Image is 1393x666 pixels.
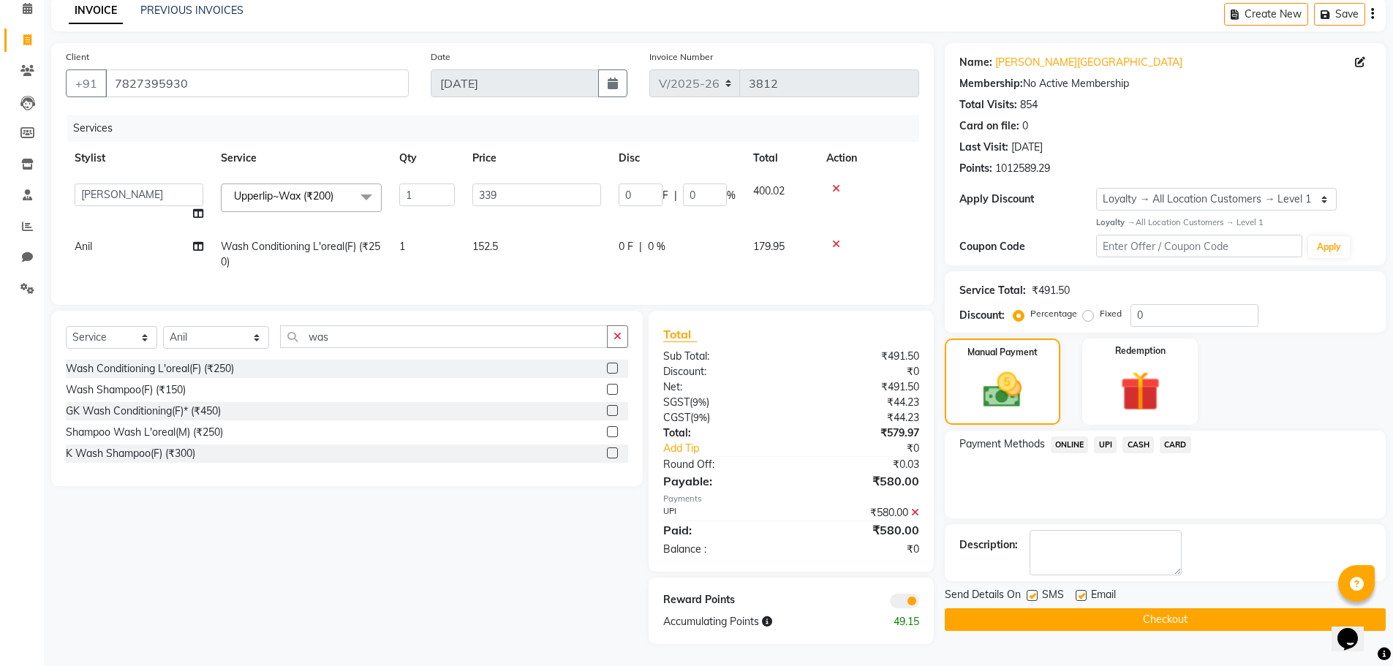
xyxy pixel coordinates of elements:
[995,55,1182,70] a: [PERSON_NAME][GEOGRAPHIC_DATA]
[959,436,1045,452] span: Payment Methods
[791,472,930,490] div: ₹580.00
[1224,3,1308,26] button: Create New
[1115,344,1166,357] label: Redemption
[818,142,919,175] th: Action
[652,441,814,456] a: Add Tip
[66,446,195,461] div: K Wash Shampoo(F) (₹300)
[662,188,668,203] span: F
[959,118,1019,134] div: Card on file:
[663,396,690,409] span: SGST
[1096,235,1302,257] input: Enter Offer / Coupon Code
[280,325,608,348] input: Search or Scan
[652,425,791,441] div: Total:
[971,368,1034,412] img: _cash.svg
[652,614,860,629] div: Accumulating Points
[105,69,409,97] input: Search by Name/Mobile/Email/Code
[333,189,340,203] a: x
[1094,436,1117,453] span: UPI
[652,592,791,608] div: Reward Points
[66,142,212,175] th: Stylist
[744,142,818,175] th: Total
[464,142,610,175] th: Price
[652,410,791,425] div: ( )
[472,240,498,253] span: 152.5
[753,240,785,253] span: 179.95
[639,239,642,254] span: |
[753,184,785,197] span: 400.02
[75,240,92,253] span: Anil
[791,364,930,379] div: ₹0
[66,404,221,419] div: GK Wash Conditioning(F)* (₹450)
[959,161,992,176] div: Points:
[66,361,234,376] div: Wash Conditioning L'oreal(F) (₹250)
[791,521,930,539] div: ₹580.00
[1020,97,1038,113] div: 854
[663,493,918,505] div: Payments
[66,425,223,440] div: Shampoo Wash L'oreal(M) (₹250)
[1100,307,1122,320] label: Fixed
[791,505,930,521] div: ₹580.00
[791,349,930,364] div: ₹491.50
[959,76,1371,91] div: No Active Membership
[234,189,333,203] span: Upperlip~Wax (₹200)
[1042,587,1064,605] span: SMS
[815,441,930,456] div: ₹0
[959,283,1026,298] div: Service Total:
[221,240,380,268] span: Wash Conditioning L'oreal(F) (₹250)
[66,69,107,97] button: +91
[945,587,1021,605] span: Send Details On
[692,396,706,408] span: 9%
[212,142,390,175] th: Service
[959,97,1017,113] div: Total Visits:
[791,379,930,395] div: ₹491.50
[861,614,930,629] div: 49.15
[1022,118,1028,134] div: 0
[399,240,405,253] span: 1
[1011,140,1043,155] div: [DATE]
[959,239,1097,254] div: Coupon Code
[652,395,791,410] div: ( )
[945,608,1386,631] button: Checkout
[1108,366,1173,416] img: _gift.svg
[1096,216,1371,229] div: All Location Customers → Level 1
[663,327,697,342] span: Total
[1160,436,1191,453] span: CARD
[791,457,930,472] div: ₹0.03
[674,188,677,203] span: |
[995,161,1050,176] div: 1012589.29
[649,50,713,64] label: Invoice Number
[66,50,89,64] label: Client
[1032,283,1070,298] div: ₹491.50
[619,239,633,254] span: 0 F
[652,457,791,472] div: Round Off:
[959,192,1097,207] div: Apply Discount
[959,537,1018,553] div: Description:
[652,379,791,395] div: Net:
[1314,3,1365,26] button: Save
[727,188,736,203] span: %
[390,142,464,175] th: Qty
[1030,307,1077,320] label: Percentage
[967,346,1038,359] label: Manual Payment
[1332,608,1378,651] iframe: chat widget
[67,115,930,142] div: Services
[791,410,930,425] div: ₹44.23
[693,412,707,423] span: 9%
[610,142,744,175] th: Disc
[959,308,1005,323] div: Discount:
[1308,236,1350,258] button: Apply
[1096,217,1135,227] strong: Loyalty →
[1091,587,1116,605] span: Email
[652,505,791,521] div: UPI
[959,76,1023,91] div: Membership:
[1051,436,1089,453] span: ONLINE
[652,542,791,557] div: Balance :
[648,239,665,254] span: 0 %
[791,542,930,557] div: ₹0
[791,425,930,441] div: ₹579.97
[66,382,186,398] div: Wash Shampoo(F) (₹150)
[652,521,791,539] div: Paid:
[791,395,930,410] div: ₹44.23
[140,4,244,17] a: PREVIOUS INVOICES
[1122,436,1154,453] span: CASH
